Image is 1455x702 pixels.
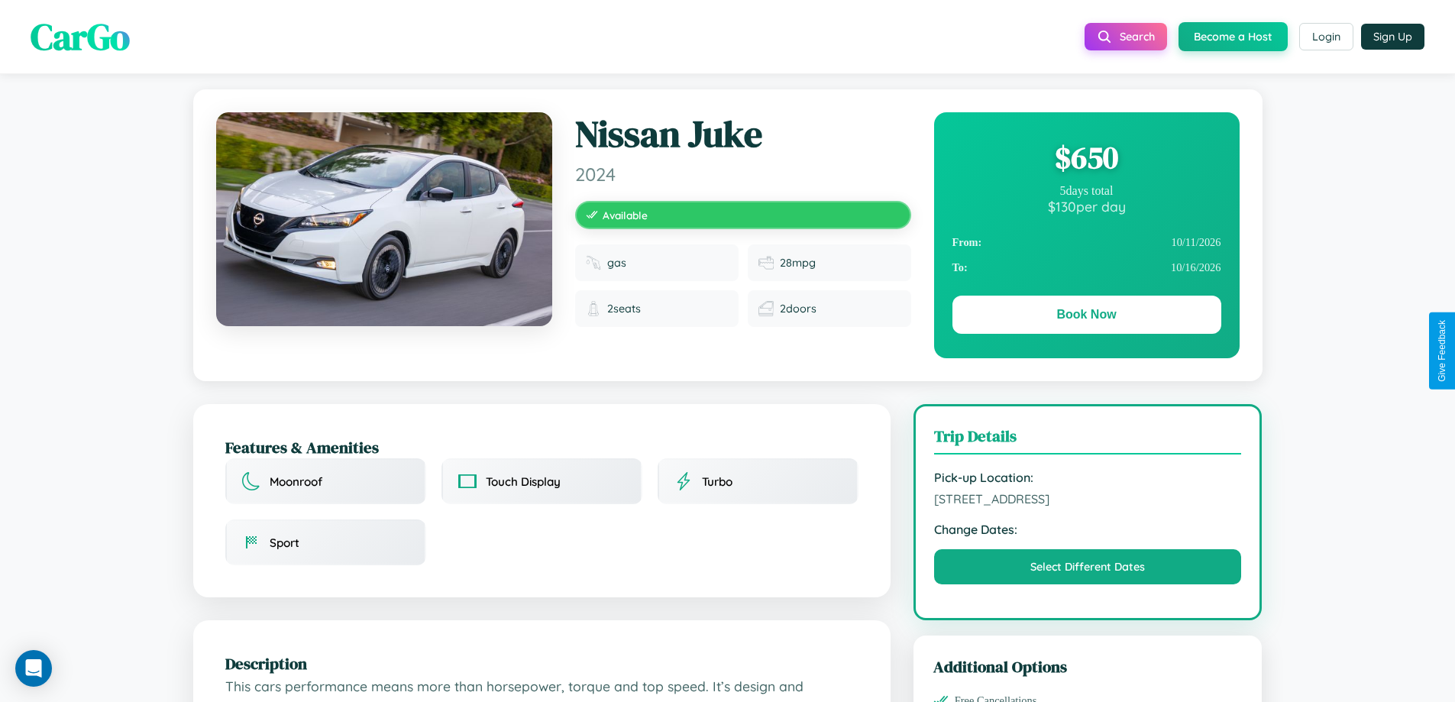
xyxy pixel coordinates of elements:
h1: Nissan Juke [575,112,911,157]
span: Turbo [702,474,732,489]
span: [STREET_ADDRESS] [934,491,1242,506]
img: Nissan Juke 2024 [216,112,552,326]
div: 10 / 16 / 2026 [952,255,1221,280]
button: Become a Host [1179,22,1288,51]
h3: Trip Details [934,425,1242,455]
div: Open Intercom Messenger [15,650,52,687]
img: Fuel type [586,255,601,270]
h2: Features & Amenities [225,436,858,458]
span: Moonroof [270,474,322,489]
span: Sport [270,535,299,550]
span: Touch Display [486,474,561,489]
div: Give Feedback [1437,320,1447,382]
span: 2 doors [780,302,816,315]
img: Fuel efficiency [758,255,774,270]
button: Book Now [952,296,1221,334]
strong: From: [952,236,982,249]
button: Login [1299,23,1353,50]
h3: Additional Options [933,655,1243,678]
span: Available [603,209,648,222]
span: 2024 [575,163,911,186]
span: 2 seats [607,302,641,315]
div: $ 650 [952,137,1221,178]
div: $ 130 per day [952,198,1221,215]
h2: Description [225,652,858,675]
button: Search [1085,23,1167,50]
img: Doors [758,301,774,316]
span: gas [607,256,626,270]
img: Seats [586,301,601,316]
span: Search [1120,30,1155,44]
strong: To: [952,261,968,274]
strong: Change Dates: [934,522,1242,537]
div: 10 / 11 / 2026 [952,230,1221,255]
span: 28 mpg [780,256,816,270]
button: Select Different Dates [934,549,1242,584]
strong: Pick-up Location: [934,470,1242,485]
span: CarGo [31,11,130,62]
div: 5 days total [952,184,1221,198]
button: Sign Up [1361,24,1424,50]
